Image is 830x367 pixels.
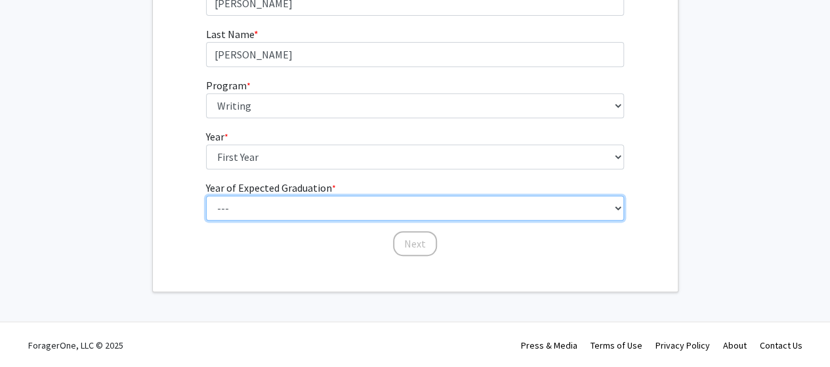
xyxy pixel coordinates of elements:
a: Privacy Policy [655,339,710,351]
a: Contact Us [760,339,802,351]
a: About [723,339,747,351]
label: Year [206,129,228,144]
a: Terms of Use [591,339,642,351]
label: Program [206,77,251,93]
iframe: Chat [10,308,56,357]
button: Next [393,231,437,256]
a: Press & Media [521,339,577,351]
span: Last Name [206,28,254,41]
label: Year of Expected Graduation [206,180,336,196]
